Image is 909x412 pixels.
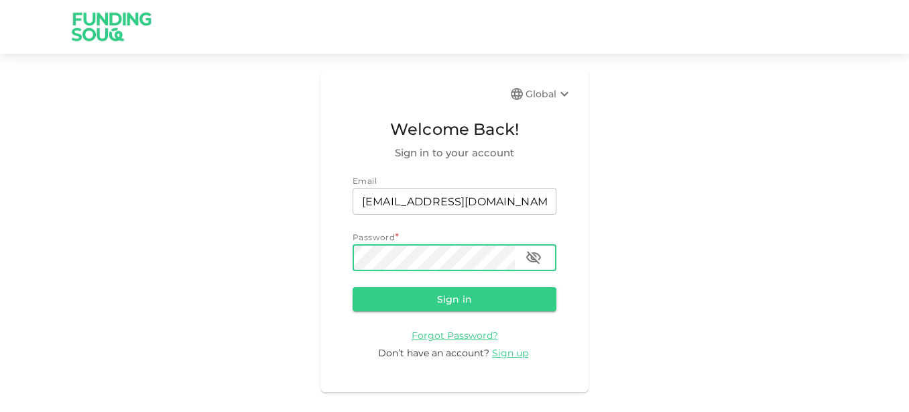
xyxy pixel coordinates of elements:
[526,86,572,102] div: Global
[353,117,556,142] span: Welcome Back!
[353,188,556,215] input: email
[412,329,498,342] a: Forgot Password?
[353,244,515,271] input: password
[492,347,528,359] span: Sign up
[353,287,556,311] button: Sign in
[353,176,377,186] span: Email
[353,145,556,161] span: Sign in to your account
[378,347,489,359] span: Don’t have an account?
[353,232,395,242] span: Password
